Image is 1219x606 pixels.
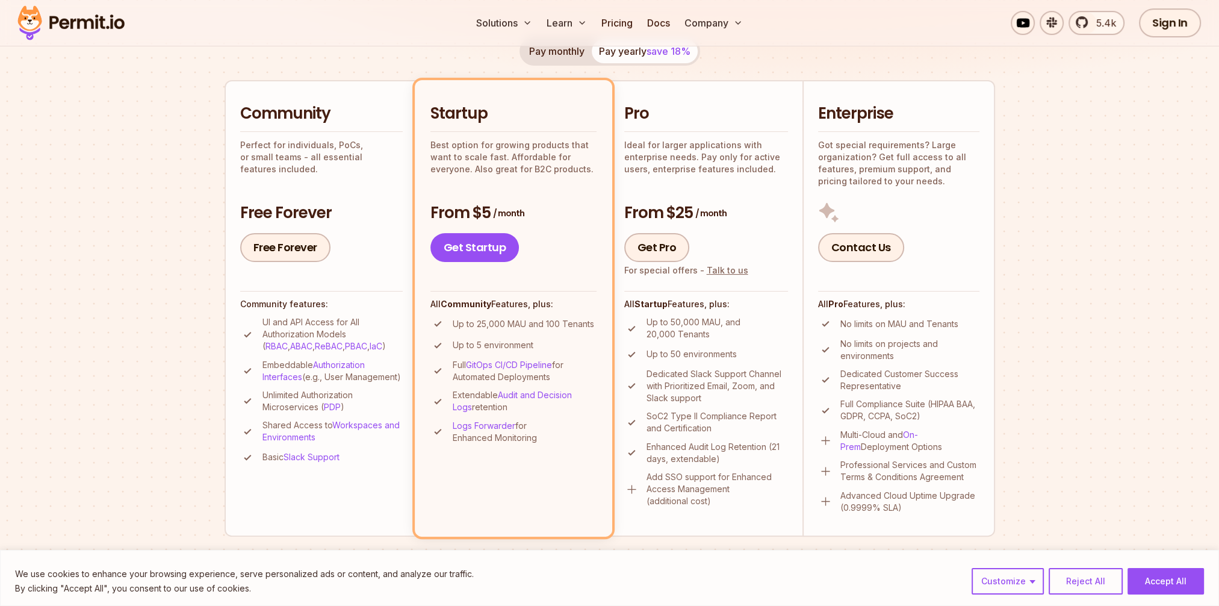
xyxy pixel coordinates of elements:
[1127,568,1204,595] button: Accept All
[240,233,330,262] a: Free Forever
[430,103,597,125] h2: Startup
[262,389,403,413] p: Unlimited Authorization Microservices ( )
[453,390,572,412] a: Audit and Decision Logs
[240,202,403,224] h3: Free Forever
[642,11,675,35] a: Docs
[818,139,979,187] p: Got special requirements? Large organization? Get full access to all features, premium support, a...
[262,359,403,383] p: Embeddable (e.g., User Management)
[453,318,594,330] p: Up to 25,000 MAU and 100 Tenants
[240,139,403,175] p: Perfect for individuals, PoCs, or small teams - all essential features included.
[284,452,340,462] a: Slack Support
[453,339,533,351] p: Up to 5 environment
[240,298,403,310] h4: Community features:
[262,451,340,463] p: Basic
[441,299,491,309] strong: Community
[453,389,597,413] p: Extendable retention
[315,341,343,351] a: ReBAC
[453,420,515,431] a: Logs Forwarder
[324,402,341,412] a: PDP
[840,459,979,483] p: Professional Services and Custom Terms & Conditions Agreement
[1069,11,1124,35] a: 5.4k
[840,368,979,392] p: Dedicated Customer Success Representative
[840,398,979,422] p: Full Compliance Suite (HIPAA BAA, GDPR, CCPA, SoC2)
[840,490,979,514] p: Advanced Cloud Uptime Upgrade (0.9999% SLA)
[262,419,403,443] p: Shared Access to
[466,360,552,370] a: GitOps CI/CD Pipeline
[430,202,597,224] h3: From $5
[647,348,737,360] p: Up to 50 environments
[262,360,365,382] a: Authorization Interfaces
[695,207,727,219] span: / month
[430,139,597,175] p: Best option for growing products that want to scale fast. Affordable for everyone. Also great for...
[265,341,288,351] a: RBAC
[624,202,788,224] h3: From $25
[12,2,130,43] img: Permit logo
[262,316,403,352] p: UI and API Access for All Authorization Models ( , , , , )
[624,298,788,310] h4: All Features, plus:
[522,39,592,63] button: Pay monthly
[15,581,474,596] p: By clicking "Accept All", you consent to our use of cookies.
[840,430,918,452] a: On-Prem
[1049,568,1123,595] button: Reject All
[471,11,537,35] button: Solutions
[624,139,788,175] p: Ideal for larger applications with enterprise needs. Pay only for active users, enterprise featur...
[453,359,597,383] p: Full for Automated Deployments
[453,420,597,444] p: for Enhanced Monitoring
[647,471,788,507] p: Add SSO support for Enhanced Access Management (additional cost)
[818,103,979,125] h2: Enterprise
[647,368,788,404] p: Dedicated Slack Support Channel with Prioritized Email, Zoom, and Slack support
[818,233,904,262] a: Contact Us
[240,103,403,125] h2: Community
[840,338,979,362] p: No limits on projects and environments
[972,568,1044,595] button: Customize
[430,233,520,262] a: Get Startup
[624,233,690,262] a: Get Pro
[430,298,597,310] h4: All Features, plus:
[647,410,788,434] p: SoC2 Type II Compliance Report and Certification
[840,318,958,330] p: No limits on MAU and Tenants
[840,429,979,453] p: Multi-Cloud and Deployment Options
[15,567,474,581] p: We use cookies to enhance your browsing experience, serve personalized ads or content, and analyz...
[597,11,637,35] a: Pricing
[493,207,524,219] span: / month
[542,11,592,35] button: Learn
[290,341,312,351] a: ABAC
[647,441,788,465] p: Enhanced Audit Log Retention (21 days, extendable)
[1089,16,1116,30] span: 5.4k
[1139,8,1201,37] a: Sign In
[624,264,748,276] div: For special offers -
[345,341,367,351] a: PBAC
[828,299,843,309] strong: Pro
[634,299,668,309] strong: Startup
[647,316,788,340] p: Up to 50,000 MAU, and 20,000 Tenants
[624,103,788,125] h2: Pro
[680,11,748,35] button: Company
[370,341,382,351] a: IaC
[818,298,979,310] h4: All Features, plus:
[707,265,748,275] a: Talk to us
